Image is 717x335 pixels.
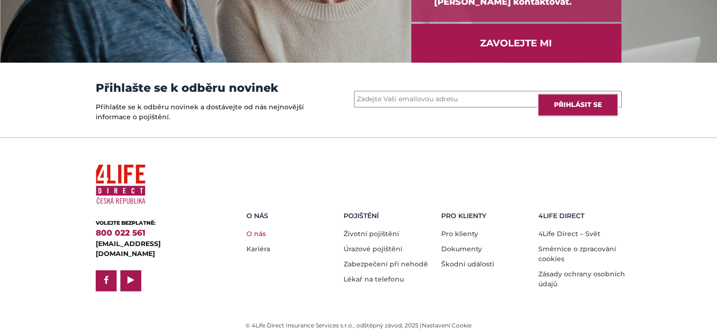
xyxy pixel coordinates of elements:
[538,212,629,220] h5: 4LIFE DIRECT
[441,245,482,253] a: Dokumenty
[441,260,494,268] a: Škodní události
[96,321,622,330] div: © 4Life Direct Insurance Services s.r.o., odštěpný závod, 2025 |
[344,212,434,220] h5: Pojištění
[96,81,307,95] h3: Přihlašte se k odběru novinek
[538,270,625,288] a: Zásady ochrany osobních údajů
[344,245,402,253] a: Úrazové pojištění
[441,229,478,238] a: Pro klienty
[538,245,616,263] a: Směrnice o zpracování cookies
[344,275,404,283] a: Lékař na telefonu
[96,160,145,208] img: 4Life Direct Česká republika logo
[538,229,600,238] a: 4Life Direct – Svět
[537,93,618,116] input: Přihlásit se
[354,91,622,107] input: Zadejte Vaši emailovou adresu
[96,219,217,227] div: VOLEJTE BEZPLATNĚ:
[246,212,337,220] h5: O nás
[422,322,472,329] a: Nastavení Cookie
[411,24,621,62] a: ZAVOLEJTE MI
[344,260,428,268] a: Zabezpečení při nehodě
[441,212,532,220] h5: Pro Klienty
[96,228,145,238] a: 800 022 561
[96,102,307,122] p: Přihlašte se k odběru novinek a dostávejte od nás nejnovější informace o pojištění.
[344,229,399,238] a: Životní pojištění
[246,229,266,238] a: O nás
[96,239,161,258] a: [EMAIL_ADDRESS][DOMAIN_NAME]
[246,245,270,253] a: Kariéra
